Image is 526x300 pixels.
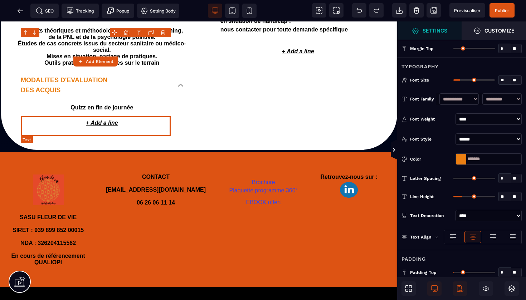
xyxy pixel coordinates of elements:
[427,281,442,296] span: Desktop Only
[397,250,526,263] div: Padding
[340,161,358,176] img: 1a59c7fc07b2df508e9f9470b57f58b2_Design_sans_titre_(2).png
[17,81,187,91] text: Quizz en fin de journée
[21,54,171,74] p: MODALITES D'EVALUATION DES ACQUIS
[252,158,275,164] a: Brochure
[229,166,298,172] a: Plaquette programme 360°
[484,28,514,33] strong: Customize
[410,176,441,181] span: Letter Spacing
[36,7,54,14] span: SEO
[246,178,281,184] a: EBOOK offert
[410,270,437,275] span: Padding Top
[401,233,431,241] p: Text Align
[410,115,453,123] div: Font Weight
[320,152,378,158] b: Retrouvez-nous sur :
[410,95,436,103] div: Font Family
[410,194,434,200] span: Line Height
[11,206,87,244] b: SIRET : 939 899 852 00015 NDA : 326204115562 En cours de référencement QUALIOPI
[12,95,192,108] p: + Add a line
[17,4,187,46] text: Apports théoriques et méthodologiques issus du coaching, de la PNL et de la psychologie positive....
[410,212,453,219] div: Text Decoration
[453,281,467,296] span: Mobile Only
[505,281,519,296] span: Open Layers
[454,8,481,13] span: Previsualiser
[73,56,118,67] button: Add Element
[210,23,386,37] p: + Add a line
[141,7,176,14] span: Setting Body
[401,281,416,296] span: Open Blocks
[329,3,344,18] span: Screenshot
[20,193,77,199] b: SASU FLEUR DE VIE
[397,58,526,71] div: Typography
[312,3,326,18] span: View components
[435,235,438,239] img: loading
[449,3,485,18] span: Preview
[410,136,453,143] div: Font Style
[86,59,113,64] strong: Add Element
[397,21,462,40] span: Settings
[479,281,493,296] span: Hide/Show Block
[410,46,434,51] span: Margin Top
[106,152,206,184] b: CONTACT [EMAIL_ADDRESS][DOMAIN_NAME] 06 26 06 11 14
[410,156,453,163] div: Color
[495,8,509,13] span: Publier
[462,21,526,40] span: Open Style Manager
[423,28,447,33] strong: Settings
[67,7,94,14] span: Tracking
[107,7,129,14] span: Popup
[410,77,429,83] span: Font Size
